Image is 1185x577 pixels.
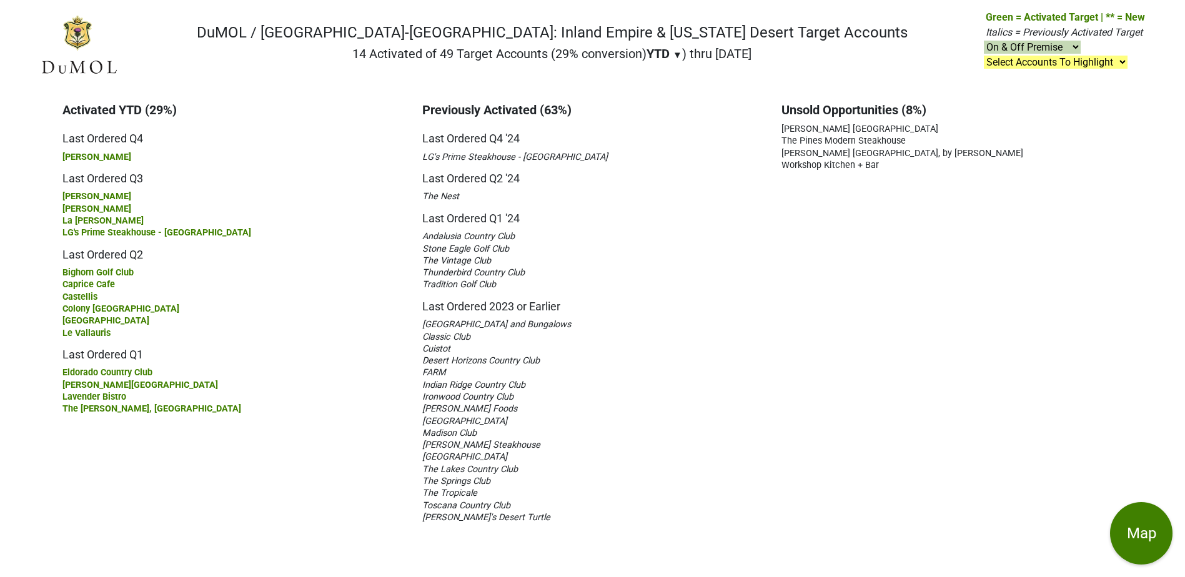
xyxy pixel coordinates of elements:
span: The Springs Club [422,476,490,486]
span: The [PERSON_NAME], [GEOGRAPHIC_DATA] [62,403,241,414]
span: YTD [647,46,670,61]
span: Ironwood Country Club [422,392,513,402]
span: Le Vallauris [62,328,111,338]
span: Green = Activated Target | ** = New [986,11,1145,23]
span: LG's Prime Steakhouse - [GEOGRAPHIC_DATA] [62,227,251,238]
span: Castellis [62,292,97,302]
button: Map [1110,502,1173,565]
span: Toscana Country Club [422,500,510,511]
span: La [PERSON_NAME] [62,215,144,226]
span: Andalusia Country Club [422,231,515,242]
span: Indian Ridge Country Club [422,380,525,390]
h5: Last Ordered Q2 '24 [422,162,763,185]
span: Workshop Kitchen + Bar [781,160,879,170]
h5: Last Ordered Q3 [62,162,404,185]
span: Classic Club [422,332,470,342]
span: The Tropicale [422,488,477,498]
h3: Previously Activated (63%) [422,102,763,117]
span: Thunderbird Country Club [422,267,525,278]
span: The Nest [422,191,459,202]
span: [GEOGRAPHIC_DATA] [422,416,507,427]
span: [GEOGRAPHIC_DATA] [422,451,507,462]
span: Caprice Cafe [62,279,115,290]
span: [PERSON_NAME] [62,204,131,214]
span: [GEOGRAPHIC_DATA] and Bungalows [422,319,571,330]
span: Tradition Golf Club [422,279,496,290]
span: The Lakes Country Club [422,464,518,475]
span: Colony [GEOGRAPHIC_DATA] [62,303,179,314]
span: Desert Horizons Country Club [422,355,540,366]
span: [PERSON_NAME][GEOGRAPHIC_DATA] [62,380,218,390]
h5: Last Ordered Q1 '24 [422,202,763,225]
h5: Last Ordered Q4 [62,122,404,145]
span: [GEOGRAPHIC_DATA] [62,315,149,326]
h5: Last Ordered 2023 or Earlier [422,290,763,313]
span: Stone Eagle Golf Club [422,244,509,254]
span: Madison Club [422,428,477,438]
h2: 14 Activated of 49 Target Accounts (29% conversion) ) thru [DATE] [197,46,908,61]
h3: Activated YTD (29%) [62,102,404,117]
span: [PERSON_NAME] [GEOGRAPHIC_DATA], by [PERSON_NAME] [781,148,1023,159]
h5: Last Ordered Q2 [62,239,404,262]
span: Eldorado Country Club [62,367,152,378]
span: The Vintage Club [422,255,491,266]
span: [PERSON_NAME] [62,191,131,202]
span: Cuistot [422,343,450,354]
h3: Unsold Opportunities (8%) [781,102,1123,117]
h5: Last Ordered Q1 [62,338,404,362]
span: Italics = Previously Activated Target [986,26,1143,38]
span: LG's Prime Steakhouse - [GEOGRAPHIC_DATA] [422,152,608,162]
img: DuMOL [40,14,118,76]
h5: Last Ordered Q4 '24 [422,122,763,145]
span: FARM [422,367,446,378]
span: The Pines Modern Steakhouse [781,136,906,146]
span: [PERSON_NAME] Steakhouse [422,440,540,450]
span: [PERSON_NAME] Foods [422,403,517,414]
span: [PERSON_NAME]'s Desert Turtle [422,512,550,523]
h1: DuMOL / [GEOGRAPHIC_DATA]-[GEOGRAPHIC_DATA]: Inland Empire & [US_STATE] Desert Target Accounts [197,24,908,42]
span: [PERSON_NAME] [GEOGRAPHIC_DATA] [781,124,938,134]
span: Lavender Bistro [62,392,126,402]
span: ▼ [673,49,682,61]
span: Bighorn Golf Club [62,267,134,278]
span: [PERSON_NAME] [62,152,131,162]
